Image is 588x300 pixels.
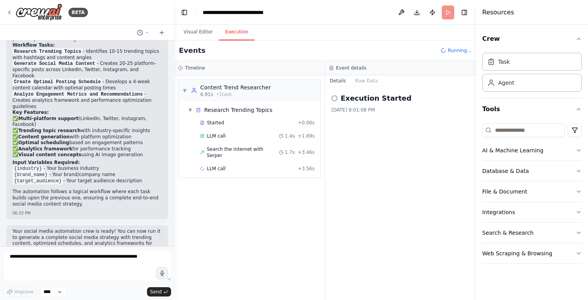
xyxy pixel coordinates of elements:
code: {industry} [12,165,44,172]
button: Integrations [482,202,582,222]
div: Crew [482,50,582,98]
span: Improve [14,289,33,295]
span: Search the internet with Serper [207,146,279,159]
div: Search & Research [482,229,534,237]
div: Tools [482,120,582,270]
button: Raw Data [351,75,383,86]
strong: Input Variables Required: [12,160,80,165]
p: Your social media automation crew is ready! You can now run it to generate a complete social medi... [12,228,162,253]
button: Visual Editor [177,24,219,40]
button: Start a new chat [156,28,168,37]
span: + 0.00s [298,120,315,126]
strong: Content generation [18,134,70,140]
span: Send [150,289,162,295]
button: Send [147,287,171,297]
code: Research Trending Topics [12,48,83,55]
nav: breadcrumb [203,9,288,16]
button: Click to speak your automation idea [156,267,168,279]
strong: Key Features: [12,110,49,115]
span: 6.91s [200,91,213,98]
strong: Trending topic research [18,128,80,133]
span: LLM call [207,166,226,172]
h2: Events [179,45,205,56]
li: - Your brand/company name [12,172,162,178]
button: Execution [219,24,254,40]
button: AI & Machine Learning [482,140,582,160]
li: - Creates 20-25 platform-specific posts across LinkedIn, Twitter, Instagram, and Facebook [12,61,162,79]
div: Content Trend Researcher [200,84,271,91]
code: Analyze Engagement Metrics and Recommendations [12,91,144,98]
span: LLM call [207,133,226,139]
button: Web Scraping & Browsing [482,243,582,263]
div: BETA [68,8,88,17]
span: ▼ [188,107,192,113]
span: • 1 task [216,91,232,98]
li: - Creates analytics framework and performance optimization guidelines [12,91,162,110]
button: Improve [3,287,37,297]
div: Integrations [482,208,515,216]
code: {brand_name} [12,171,49,178]
button: File & Document [482,181,582,202]
button: Details [325,75,351,86]
button: Tools [482,98,582,120]
span: + 1.69s [298,133,315,139]
strong: Optimal scheduling [18,140,69,145]
h3: Event details [336,65,366,71]
div: [DATE] 8:01:08 PM [331,107,470,113]
span: + 3.56s [298,166,315,172]
div: 06:33 PM [12,210,162,216]
div: Task [498,58,510,66]
span: 1.4s [285,133,295,139]
strong: Visual content concepts [18,152,81,157]
button: Hide left sidebar [179,7,190,18]
span: Running... [448,47,471,54]
strong: Workflow Tasks: [12,42,55,48]
button: Database & Data [482,161,582,181]
span: + 3.46s [298,149,315,155]
li: - Develops a 4-week content calendar with optimal posting times [12,79,162,91]
span: ▼ [182,87,187,94]
li: - Your business industry [12,166,162,172]
li: - Identifies 10-15 trending topics with hashtags and content angles [12,49,162,61]
div: Database & Data [482,167,529,175]
code: {target_audience} [12,178,63,185]
button: Hide right sidebar [459,7,470,18]
span: 1.7s [285,149,295,155]
strong: Multi-platform support [18,116,79,121]
h2: Execution Started [341,93,411,104]
button: Search & Research [482,223,582,243]
h3: Timeline [185,65,205,71]
h4: Resources [482,8,514,17]
code: Generate Social Media Content [12,60,97,67]
p: ✅ (LinkedIn, Twitter, Instagram, Facebook) ✅ with industry-specific insights ✅ with platform opti... [12,116,162,158]
strong: Analytics framework [18,146,72,152]
p: The automation follows a logical workflow where each task builds upon the previous one, ensuring ... [12,189,162,207]
span: Started [207,120,224,126]
button: Switch to previous chat [134,28,152,37]
div: AI & Machine Learning [482,147,543,154]
div: Research Trending Topics [204,106,273,114]
code: Create Optimal Posting Schedule [12,78,102,85]
div: Agent [498,79,514,87]
li: - Your target audience description [12,178,162,184]
div: Web Scraping & Browsing [482,249,552,257]
button: Crew [482,28,582,50]
div: File & Document [482,188,527,195]
img: Logo [16,3,62,21]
